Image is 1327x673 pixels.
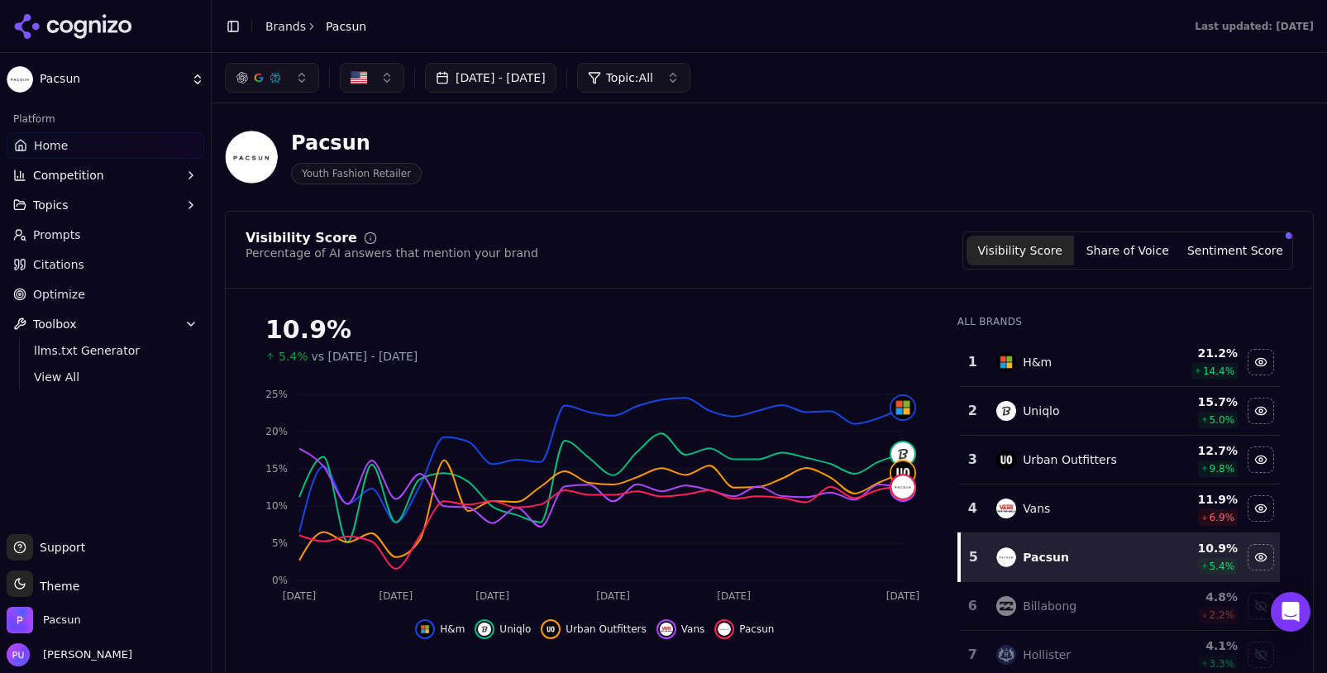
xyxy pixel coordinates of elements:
div: Visibility Score [246,231,357,245]
tspan: 15% [265,463,288,475]
button: Open organization switcher [7,607,81,633]
div: 4.1 % [1156,637,1238,654]
div: Hollister [1023,647,1071,663]
button: Hide pacsun data [1248,544,1274,570]
tspan: [DATE] [596,590,630,602]
a: Prompts [7,222,204,248]
img: uniqlo [996,401,1016,421]
tr: 1h&mH&m21.2%14.4%Hide h&m data [959,338,1280,387]
img: urban outfitters [544,623,557,636]
span: llms.txt Generator [34,342,178,359]
span: Uniqlo [499,623,531,636]
button: Open user button [7,643,132,666]
div: Open Intercom Messenger [1271,592,1310,632]
a: llms.txt Generator [27,339,184,362]
a: Home [7,132,204,159]
div: Vans [1023,500,1050,517]
div: 10.9% [265,315,924,345]
span: Toolbox [33,316,77,332]
tr: 3urban outfittersUrban Outfitters12.7%9.8%Hide urban outfitters data [959,436,1280,484]
span: Vans [681,623,705,636]
img: US [351,69,367,86]
span: Pacsun [43,613,81,628]
button: Visibility Score [967,236,1074,265]
span: 5.4% [279,348,308,365]
button: Competition [7,162,204,189]
img: pacsun [718,623,731,636]
span: Competition [33,167,104,184]
img: uniqlo [891,442,914,465]
div: 3 [966,450,980,470]
span: Prompts [33,227,81,243]
img: Pacsun [7,607,33,633]
span: Topic: All [606,69,653,86]
img: h&m [418,623,432,636]
span: Citations [33,256,84,273]
tspan: [DATE] [886,590,920,602]
div: 7 [966,645,980,665]
div: 2 [966,401,980,421]
button: Hide urban outfitters data [541,619,646,639]
div: Billabong [1023,598,1076,614]
span: Theme [33,580,79,593]
div: Percentage of AI answers that mention your brand [246,245,538,261]
span: Optimize [33,286,85,303]
button: Hide h&m data [1248,349,1274,375]
button: [DATE] - [DATE] [425,63,556,93]
img: urban outfitters [996,450,1016,470]
div: 6 [966,596,980,616]
span: Youth Fashion Retailer [291,163,422,184]
span: [PERSON_NAME] [36,647,132,662]
tr: 4vansVans11.9%6.9%Hide vans data [959,484,1280,533]
span: 6.9 % [1210,511,1235,524]
span: Pacsun [40,72,184,87]
span: H&m [440,623,465,636]
img: Pacsun [225,131,278,184]
div: 10.9 % [1156,540,1238,556]
button: Show billabong data [1248,593,1274,619]
div: Platform [7,106,204,132]
div: All Brands [957,315,1280,328]
span: Pacsun [739,623,774,636]
div: H&m [1023,354,1052,370]
tspan: [DATE] [717,590,751,602]
button: Toolbox [7,311,204,337]
button: Sentiment Score [1181,236,1289,265]
img: Pacsun [7,66,33,93]
span: 14.4 % [1203,365,1234,378]
div: Pacsun [291,130,422,156]
img: pacsun [891,475,914,499]
img: urban outfitters [891,461,914,484]
tr: 5pacsunPacsun10.9%5.4%Hide pacsun data [959,533,1280,582]
div: 1 [966,352,980,372]
tspan: 20% [265,426,288,437]
button: Hide vans data [656,619,705,639]
button: Share of Voice [1074,236,1181,265]
a: Citations [7,251,204,278]
img: billabong [996,596,1016,616]
span: View All [34,369,178,385]
img: vans [996,499,1016,518]
span: Support [33,539,85,556]
div: 12.7 % [1156,442,1238,459]
a: View All [27,365,184,389]
span: 2.2 % [1210,609,1235,622]
div: 4 [966,499,980,518]
img: uniqlo [478,623,491,636]
div: 15.7 % [1156,394,1238,410]
tr: 2uniqloUniqlo15.7%5.0%Hide uniqlo data [959,387,1280,436]
button: Hide uniqlo data [1248,398,1274,424]
img: h&m [891,396,914,419]
a: Optimize [7,281,204,308]
div: 21.2 % [1156,345,1238,361]
button: Hide urban outfitters data [1248,446,1274,473]
span: Topics [33,197,69,213]
span: Home [34,137,68,154]
img: h&m [996,352,1016,372]
button: Hide pacsun data [714,619,774,639]
button: Topics [7,192,204,218]
button: Hide uniqlo data [475,619,531,639]
tspan: [DATE] [475,590,509,602]
span: 5.0 % [1210,413,1235,427]
tspan: [DATE] [379,590,413,602]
